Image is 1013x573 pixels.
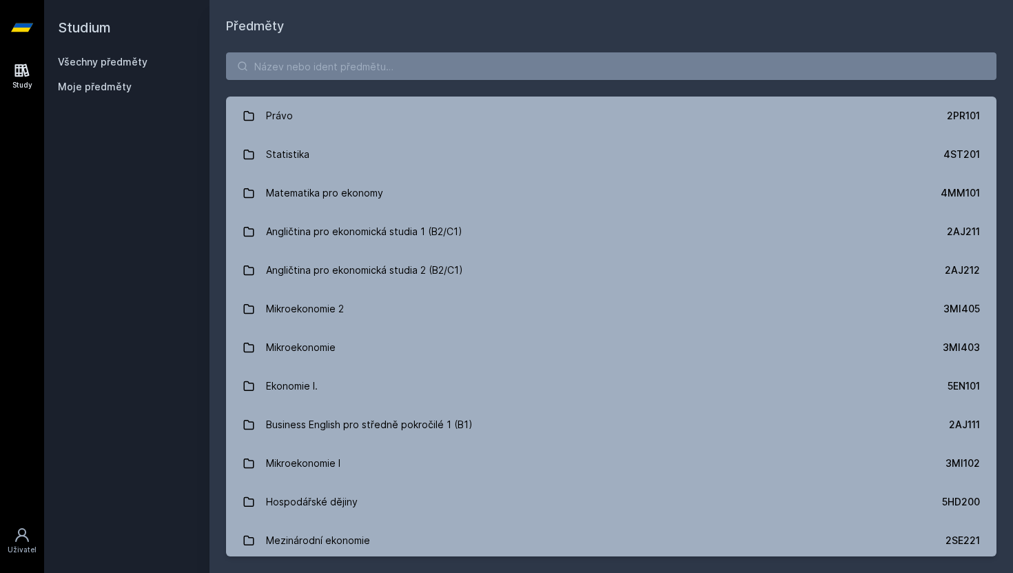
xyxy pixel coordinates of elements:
div: Hospodářské dějiny [266,488,358,516]
a: Uživatel [3,520,41,562]
div: Mikroekonomie 2 [266,295,344,323]
a: Mezinárodní ekonomie 2SE221 [226,521,996,560]
a: Business English pro středně pokročilé 1 (B1) 2AJ111 [226,405,996,444]
a: Angličtina pro ekonomická studia 1 (B2/C1) 2AJ211 [226,212,996,251]
div: Mikroekonomie [266,334,336,361]
div: 2AJ212 [945,263,980,277]
a: Mikroekonomie 3MI403 [226,328,996,367]
div: Mezinárodní ekonomie [266,527,370,554]
h1: Předměty [226,17,996,36]
a: Ekonomie I. 5EN101 [226,367,996,405]
a: Statistika 4ST201 [226,135,996,174]
a: Mikroekonomie 2 3MI405 [226,290,996,328]
a: Mikroekonomie I 3MI102 [226,444,996,483]
div: Uživatel [8,545,37,555]
div: 5HD200 [942,495,980,509]
div: 4ST201 [943,148,980,161]
a: Angličtina pro ekonomická studia 2 (B2/C1) 2AJ212 [226,251,996,290]
div: 2AJ111 [949,418,980,432]
span: Moje předměty [58,80,132,94]
div: 2PR101 [947,109,980,123]
input: Název nebo ident předmětu… [226,52,996,80]
div: Angličtina pro ekonomická studia 2 (B2/C1) [266,257,463,284]
div: 4MM101 [941,186,980,200]
div: 2SE221 [945,534,980,547]
div: Study [12,80,32,90]
div: Matematika pro ekonomy [266,179,383,207]
div: Ekonomie I. [266,372,318,400]
a: Study [3,55,41,97]
div: 3MI405 [943,302,980,316]
div: 2AJ211 [947,225,980,239]
a: Všechny předměty [58,56,147,68]
div: Mikroekonomie I [266,450,340,477]
div: 5EN101 [948,379,980,393]
div: Statistika [266,141,309,168]
div: Business English pro středně pokročilé 1 (B1) [266,411,473,439]
div: 3MI102 [945,456,980,470]
div: Právo [266,102,293,130]
div: Angličtina pro ekonomická studia 1 (B2/C1) [266,218,462,245]
a: Hospodářské dějiny 5HD200 [226,483,996,521]
a: Matematika pro ekonomy 4MM101 [226,174,996,212]
a: Právo 2PR101 [226,97,996,135]
div: 3MI403 [943,341,980,354]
